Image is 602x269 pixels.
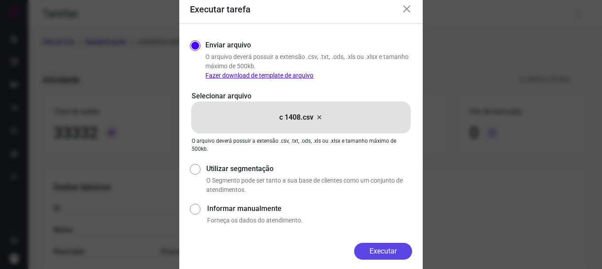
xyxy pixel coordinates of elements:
[354,243,412,260] button: Executar
[190,4,251,15] h3: Executar tarefa
[205,52,412,80] p: O arquivo deverá possuir a extensão .csv, .txt, .ods, .xls ou .xlsx e tamanho máximo de 500kb.
[192,91,410,101] p: Selecionar arquivo
[207,203,412,214] label: Informar manualmente
[205,40,251,51] label: Enviar arquivo
[207,216,412,225] p: Forneça os dados do atendimento.
[206,164,412,174] label: Utilizar segmentação
[205,72,313,79] a: Fazer download de template de arquivo
[206,176,412,195] p: O Segmento pode ser tanto a sua base de clientes como um conjunto de atendimentos.
[279,112,313,123] p: c 1408.csv
[192,137,410,153] p: O arquivo deverá possuir a extensão .csv, .txt, .ods, .xls ou .xlsx e tamanho máximo de 500kb.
